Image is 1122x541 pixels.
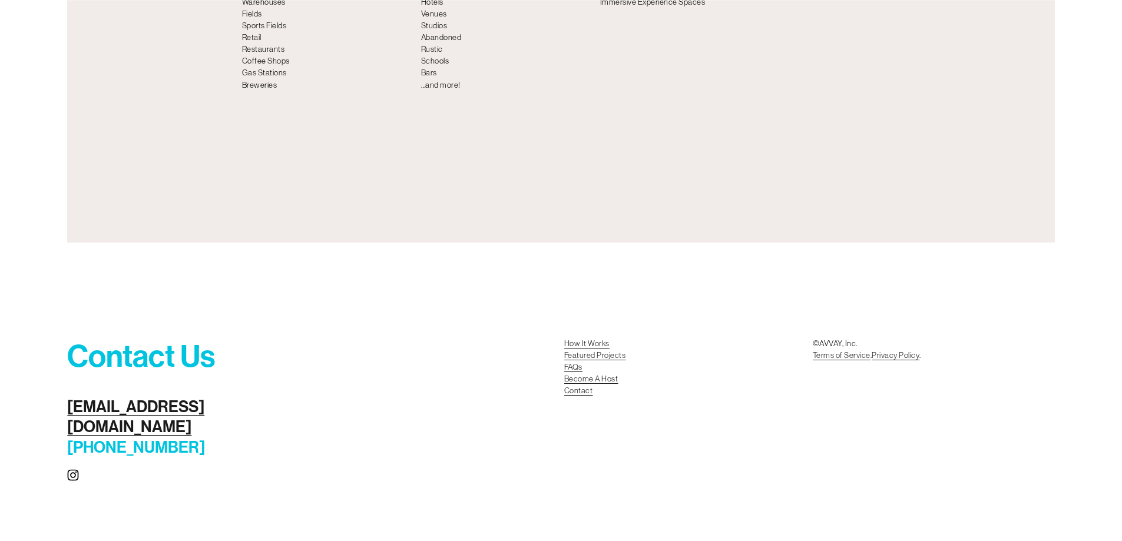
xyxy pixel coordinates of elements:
h4: [PHONE_NUMBER] [67,397,268,458]
a: Become A HostContact [564,373,618,397]
p: ©AVVAY, Inc. . . [813,338,1055,361]
a: How It Works [564,338,610,350]
h3: Contact Us [67,338,268,376]
a: Instagram [67,469,79,481]
a: FAQs [564,361,582,373]
a: Terms of Service [813,350,871,361]
a: Featured Projects [564,350,625,361]
a: [EMAIL_ADDRESS][DOMAIN_NAME] [67,397,268,437]
a: Privacy Policy [872,350,919,361]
